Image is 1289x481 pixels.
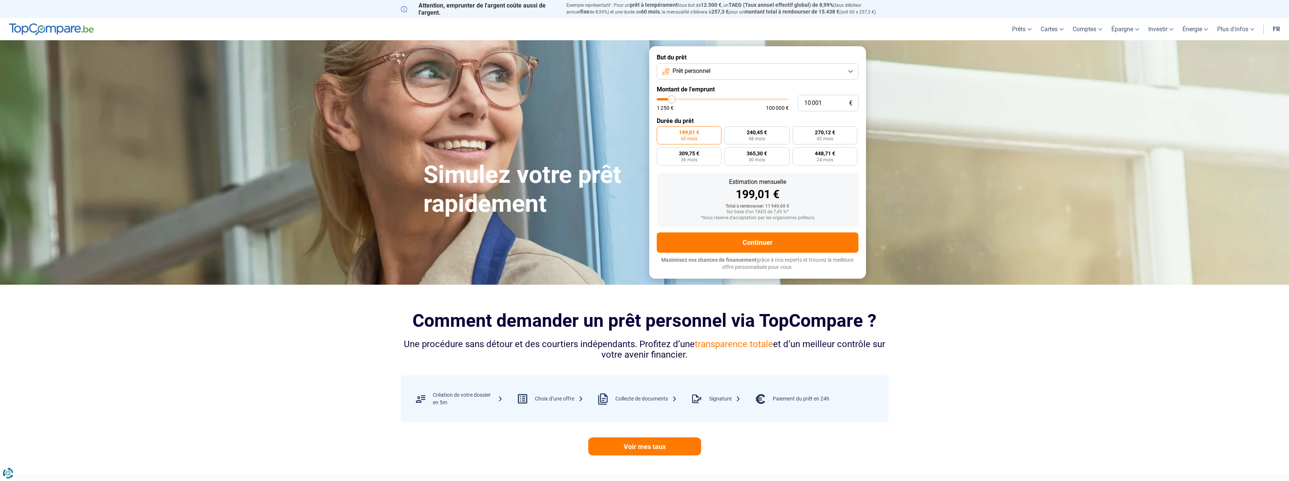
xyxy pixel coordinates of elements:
span: 199,01 € [679,130,699,135]
span: 42 mois [817,137,833,141]
span: TAEG (Taux annuel effectif global) de 8,99% [729,2,833,8]
span: transparence totale [695,339,773,349]
p: Exemple représentatif : Pour un tous but de , un (taux débiteur annuel de 8,99%) et une durée de ... [566,2,889,15]
span: 240,45 € [747,130,767,135]
span: montant total à rembourser de 15.438 € [744,9,839,15]
button: Prêt personnel [657,63,858,80]
div: Création de votre dossier en 5m [433,391,503,406]
span: 60 mois [641,9,660,15]
div: Collecte de documents [615,395,677,403]
span: 60 mois [681,137,697,141]
span: prêt à tempérament [630,2,678,8]
div: Choix d’une offre [535,395,583,403]
p: grâce à nos experts et trouvez la meilleure offre personnalisée pour vous. [657,256,858,271]
div: 199,01 € [663,189,852,200]
span: 30 mois [749,158,765,162]
a: Prêts [1007,18,1036,40]
a: Épargne [1107,18,1144,40]
span: 309,75 € [679,151,699,156]
a: Énergie [1178,18,1213,40]
a: Voir mes taux [588,437,701,455]
div: Estimation mensuelle [663,179,852,185]
span: 100 000 € [766,105,789,111]
p: Attention, emprunter de l'argent coûte aussi de l'argent. [401,2,557,16]
label: Durée du prêt [657,117,858,124]
span: 1 250 € [657,105,674,111]
div: Une procédure sans détour et des courtiers indépendants. Profitez d’une et d’un meilleur contrôle... [401,339,889,361]
h2: Comment demander un prêt personnel via TopCompare ? [401,310,889,331]
div: Paiement du prêt en 24h [773,395,829,403]
span: 24 mois [817,158,833,162]
span: 365,30 € [747,151,767,156]
a: fr [1268,18,1284,40]
span: 12.500 € [701,2,721,8]
span: Maximisez vos chances de financement [661,257,756,263]
div: Sur base d'un TAEG de 7,45 %* [663,209,852,215]
a: Investir [1144,18,1178,40]
span: € [849,100,852,106]
div: *Sous réserve d'acceptation par les organismes prêteurs [663,215,852,221]
img: TopCompare [9,23,94,35]
a: Plus d'infos [1213,18,1259,40]
span: 36 mois [681,158,697,162]
div: Signature [709,395,741,403]
span: 257,3 € [711,9,729,15]
button: Continuer [657,232,858,253]
div: Total à rembourser: 11 940,60 € [663,204,852,209]
label: But du prêt [657,54,858,61]
label: Montant de l'emprunt [657,86,858,93]
h1: Simulez votre prêt rapidement [423,161,640,218]
a: Comptes [1068,18,1107,40]
span: 270,12 € [815,130,835,135]
span: Prêt personnel [673,67,711,75]
span: 448,71 € [815,151,835,156]
span: fixe [580,9,589,15]
span: 48 mois [749,137,765,141]
a: Cartes [1036,18,1068,40]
